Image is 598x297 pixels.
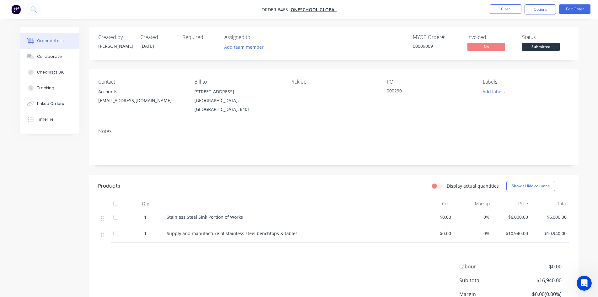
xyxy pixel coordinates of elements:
[506,181,555,191] button: Show / Hide columns
[492,197,531,210] div: Price
[224,43,267,51] button: Add team member
[37,38,64,44] div: Order details
[418,214,451,220] span: $0.00
[261,7,291,13] span: Order #465 -
[144,230,147,237] span: 1
[194,96,280,114] div: [GEOGRAPHIC_DATA], [GEOGRAPHIC_DATA], 6401
[98,182,120,190] div: Products
[479,87,508,96] button: Add labels
[37,69,65,75] div: Checklists 0/0
[20,64,79,80] button: Checklists 0/0
[98,87,184,107] div: Accounts[EMAIL_ADDRESS][DOMAIN_NAME]
[456,230,490,237] span: 0%
[98,34,133,40] div: Created by
[459,263,515,270] span: Labour
[194,79,280,85] div: Bill to
[224,34,287,40] div: Assigned to
[20,96,79,112] button: Linked Orders
[387,79,473,85] div: PO
[167,230,298,236] span: Supply and manufacture of stainless steel benchtops & tables
[221,43,267,51] button: Add team member
[522,43,560,52] button: Submitted
[522,34,569,40] div: Status
[20,112,79,127] button: Timeline
[533,214,567,220] span: $6,000.00
[140,43,154,49] span: [DATE]
[127,197,164,210] div: Qty
[98,96,184,105] div: [EMAIL_ADDRESS][DOMAIN_NAME]
[182,34,217,40] div: Required
[483,79,569,85] div: Labels
[413,34,460,40] div: MYOB Order #
[144,214,147,220] span: 1
[37,85,54,91] div: Tracking
[418,230,451,237] span: $0.00
[98,79,184,85] div: Contact
[37,54,62,59] div: Collaborate
[291,7,337,13] a: Oneschool Global
[525,4,556,14] button: Options
[387,87,465,96] div: 000290
[98,43,133,49] div: [PERSON_NAME]
[167,214,243,220] span: Stainless Steel Sink Portion of Works
[522,43,560,51] span: Submitted
[447,183,499,189] label: Display actual quantities
[37,117,54,122] div: Timeline
[194,87,280,96] div: [STREET_ADDRESS]
[577,276,592,291] iframe: Intercom live chat
[490,4,521,14] button: Close
[459,277,515,284] span: Sub total
[20,80,79,96] button: Tracking
[467,43,505,51] span: No
[20,33,79,49] button: Order details
[515,263,561,270] span: $0.00
[415,197,454,210] div: Cost
[140,34,175,40] div: Created
[290,79,376,85] div: Pick up
[413,43,460,49] div: 00009009
[98,87,184,96] div: Accounts
[533,230,567,237] span: $10,940.00
[20,49,79,64] button: Collaborate
[515,277,561,284] span: $16,940.00
[98,128,569,134] div: Notes
[559,4,590,14] button: Edit Order
[456,214,490,220] span: 0%
[495,214,528,220] span: $6,000.00
[495,230,528,237] span: $10,940.00
[531,197,569,210] div: Total
[11,5,21,14] img: Factory
[467,34,514,40] div: Invoiced
[37,101,64,107] div: Linked Orders
[454,197,492,210] div: Markup
[194,87,280,114] div: [STREET_ADDRESS][GEOGRAPHIC_DATA], [GEOGRAPHIC_DATA], 6401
